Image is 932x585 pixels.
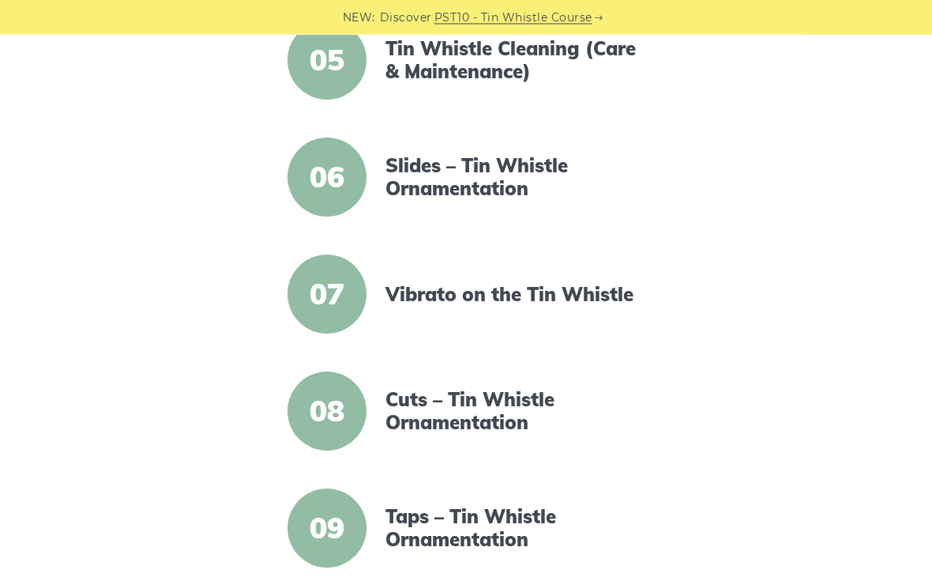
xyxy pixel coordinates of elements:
a: Tin Whistle Cleaning (Care & Maintenance) [385,38,645,84]
span: 05 [287,21,366,100]
span: Discover [380,9,432,27]
a: Cuts – Tin Whistle Ornamentation [385,389,645,435]
span: 09 [287,489,366,568]
span: 08 [287,372,366,451]
a: Vibrato on the Tin Whistle [385,284,645,307]
span: 07 [287,255,366,334]
a: PST10 - Tin Whistle Course [434,9,592,27]
a: Taps – Tin Whistle Ornamentation [385,506,645,552]
a: Slides – Tin Whistle Ornamentation [385,155,645,201]
span: NEW: [343,9,375,27]
span: 06 [287,138,366,217]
